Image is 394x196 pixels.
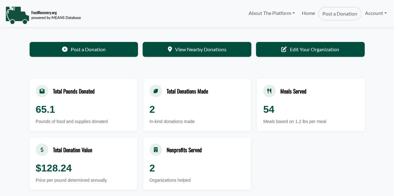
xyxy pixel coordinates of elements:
[30,42,138,57] a: Post a Donation
[143,42,251,57] a: View Nearby Donations
[5,6,81,25] img: NavigationLogo_FoodRecovery-91c16205cd0af1ed486a0f1a7774a6544ea792ac00100771e7dd3ec7c0e58e41.png
[263,102,358,117] div: 54
[150,118,244,125] div: In-kind donations made
[36,161,131,175] div: $128.24
[298,7,318,21] a: Home
[167,146,202,154] div: Nonprofits Served
[263,118,358,125] div: Meals based on 1.2 lbs per meal
[318,7,361,21] a: Post a Donation
[36,177,131,184] div: Price per pound determined annually
[362,7,390,19] a: Account
[150,177,244,184] div: Organizations helped
[280,87,306,95] div: Meals Served
[167,87,208,95] div: Total Donations Made
[36,118,131,125] div: Pounds of food and supplies donated
[150,102,244,117] div: 2
[245,7,298,19] a: About The Platform
[150,161,244,175] div: 2
[53,146,92,154] div: Total Donation Value
[256,42,365,57] a: Edit Your Organization
[53,87,95,95] div: Total Pounds Donated
[36,102,131,117] div: 65.1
